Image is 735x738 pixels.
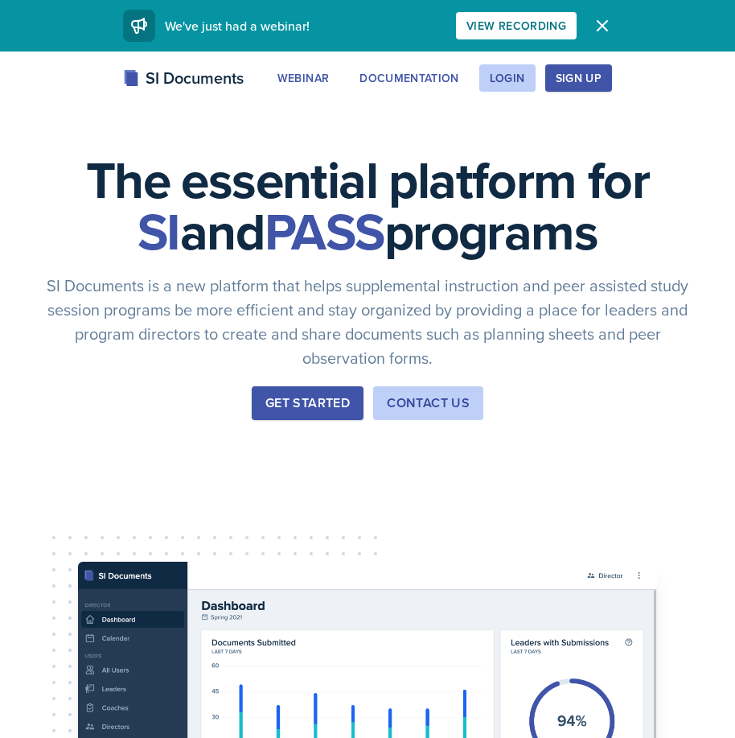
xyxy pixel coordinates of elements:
button: Contact Us [373,386,483,420]
div: Login [490,72,525,85]
div: Webinar [277,72,329,85]
div: View Recording [466,19,566,32]
div: Documentation [359,72,459,85]
div: Sign Up [556,72,602,85]
div: SI Documents [123,66,244,90]
div: Contact Us [387,394,470,413]
div: Get Started [265,394,350,413]
button: Webinar [267,64,339,92]
button: Documentation [349,64,470,92]
button: Login [479,64,536,92]
button: Get Started [252,386,363,420]
button: Sign Up [545,64,612,92]
span: We've just had a webinar! [165,17,310,35]
button: View Recording [456,12,577,39]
